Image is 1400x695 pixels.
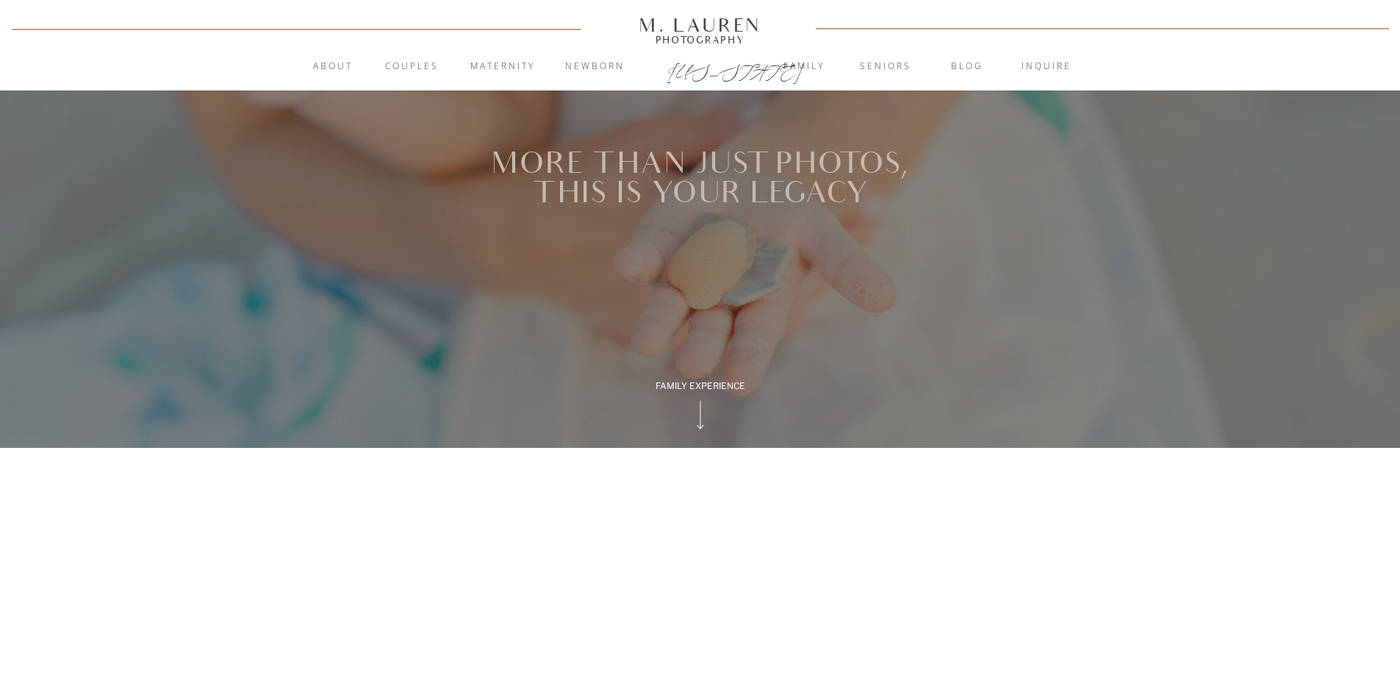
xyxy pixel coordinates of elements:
a: About [305,60,362,74]
a: Seniors [846,60,925,74]
div: Family Experience [650,379,750,393]
a: Family [764,60,844,74]
a: Maternity [463,60,542,74]
a: Newborn [556,60,635,74]
a: blog [927,60,1007,74]
a: M. Lauren [595,17,805,33]
a: Couples [373,60,452,74]
h1: More than just photos, this is your legacy [485,149,916,213]
a: Photography [633,36,768,43]
a: [US_STATE] [667,60,734,78]
a: inquire [1007,60,1086,74]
